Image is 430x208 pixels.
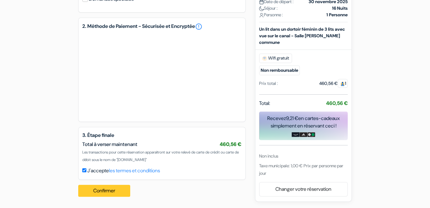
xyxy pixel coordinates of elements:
[259,13,264,17] img: user_icon.svg
[259,114,348,129] div: Recevez en cartes-cadeaux simplement en réservant ceci !
[259,6,264,11] img: moon.svg
[82,132,242,138] h5: 3. Étape finale
[259,65,300,75] small: Non remboursable
[326,100,348,106] strong: 460,56 €
[259,99,270,107] span: Total:
[82,23,242,30] h5: 2. Méthode de Paiement - Sécurisée et Encryptée
[195,23,202,30] a: error_outline
[259,183,347,195] a: Changer votre réservation
[87,167,160,174] label: J'accepte
[340,81,345,86] img: guest.svg
[259,5,278,11] span: Séjour :
[220,141,242,148] span: 460,56 €
[78,185,130,197] button: Confirmer
[332,5,348,11] strong: 16 Nuits
[82,150,239,162] span: Les transactions pour cette réservation apparaîtront sur votre relevé de carte de crédit ou carte...
[259,163,343,176] span: Taxe municipale: 1,00 € Prix par personne par jour
[259,153,348,159] div: Non inclus
[262,55,267,60] img: free_wifi.svg
[292,132,299,137] img: amazon-card-no-text.png
[259,53,292,63] span: Wifi gratuit
[259,80,278,86] div: Prix total :
[319,80,348,86] div: 460,56 €
[259,11,283,18] span: Personne :
[286,115,298,121] span: 9,21 €
[338,79,348,87] span: 1
[326,11,348,18] strong: 1 Personne
[259,26,345,45] b: Un lit dans un dortoir féminin de 3 lits avec vue sur le canal - Salle [PERSON_NAME] commune
[82,141,137,148] span: Total à verser maintenant
[299,132,307,137] img: adidas-card.png
[109,167,160,174] a: les termes et conditions
[89,39,235,110] iframe: Cadre de saisie sécurisé pour le paiement
[307,132,315,137] img: uber-uber-eats-card.png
